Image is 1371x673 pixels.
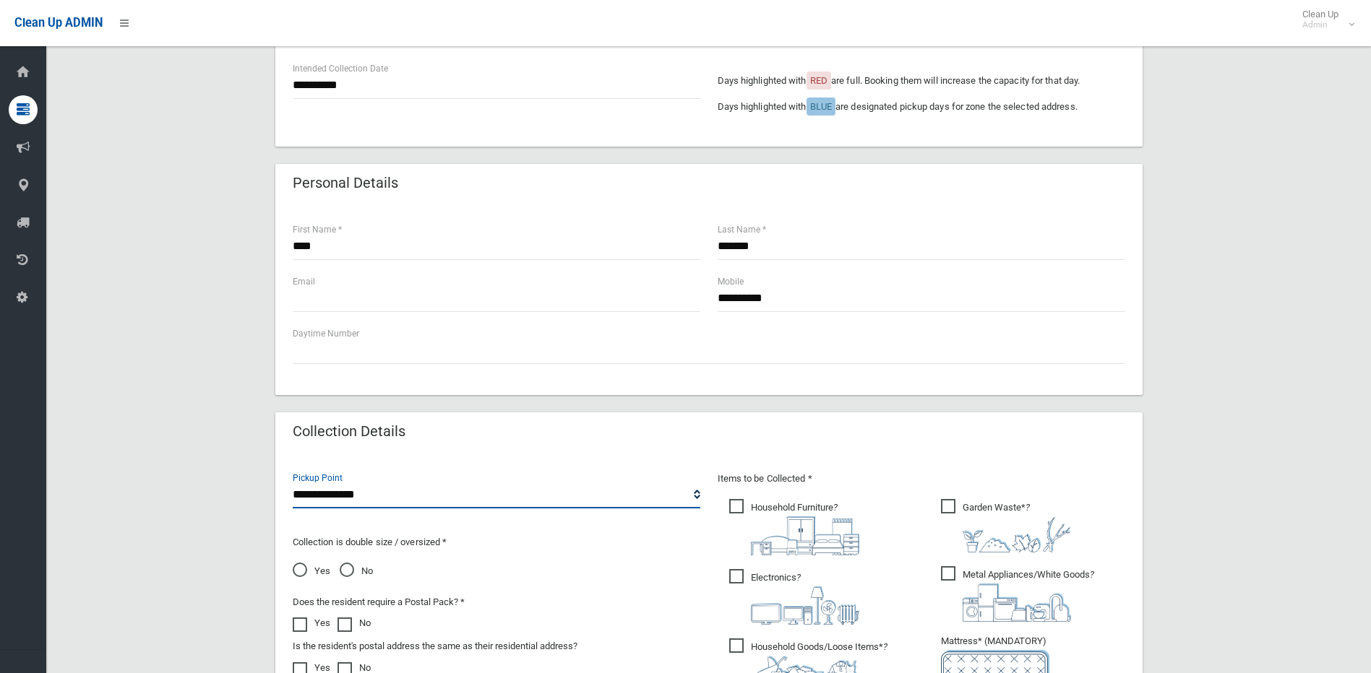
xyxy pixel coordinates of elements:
i: ? [751,502,859,555]
span: Metal Appliances/White Goods [941,566,1094,622]
span: Clean Up ADMIN [14,16,103,30]
small: Admin [1302,19,1338,30]
img: 4fd8a5c772b2c999c83690221e5242e0.png [963,516,1071,552]
p: Days highlighted with are full. Booking them will increase the capacity for that day. [718,72,1125,90]
img: aa9efdbe659d29b613fca23ba79d85cb.png [751,516,859,555]
span: Household Furniture [729,499,859,555]
label: Does the resident require a Postal Pack? * [293,594,465,611]
i: ? [963,569,1094,622]
span: Electronics [729,569,859,625]
span: No [340,563,373,580]
p: Days highlighted with are designated pickup days for zone the selected address. [718,98,1125,116]
span: RED [810,75,828,86]
p: Collection is double size / oversized * [293,534,700,551]
span: Garden Waste* [941,499,1071,552]
i: ? [751,572,859,625]
label: No [338,615,371,632]
label: Yes [293,615,330,632]
i: ? [963,502,1071,552]
p: Items to be Collected * [718,470,1125,487]
span: BLUE [810,101,832,112]
header: Personal Details [275,169,416,197]
span: Yes [293,563,330,580]
span: Clean Up [1295,9,1353,30]
img: 394712a680b73dbc3d2a6a3a7ffe5a07.png [751,586,859,625]
header: Collection Details [275,417,423,446]
label: Is the resident's postal address the same as their residential address? [293,638,577,655]
img: 36c1b0289cb1767239cdd3de9e694f19.png [963,583,1071,622]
